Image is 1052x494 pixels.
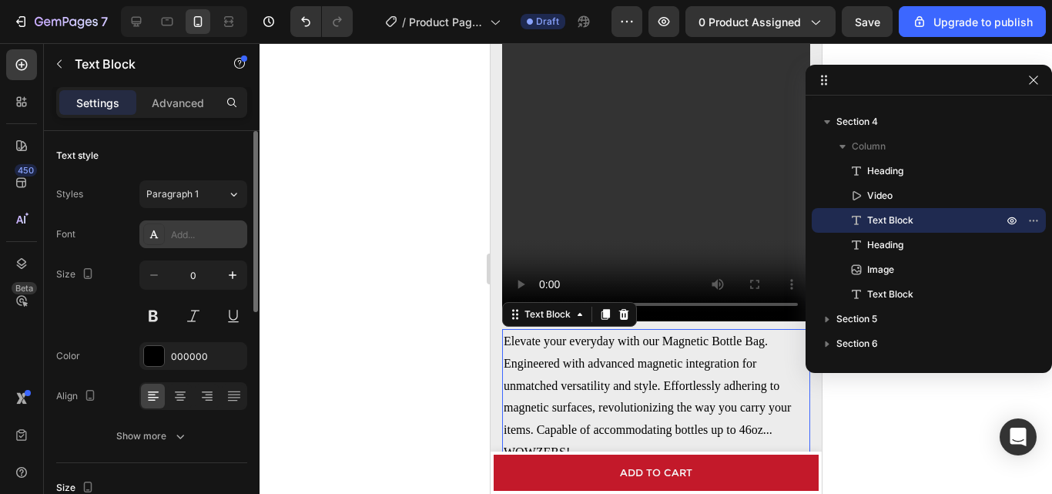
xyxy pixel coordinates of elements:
span: Text Block [867,287,913,302]
p: 7 [101,12,108,31]
span: Draft [536,15,559,29]
div: Rich Text Editor. Editing area: main [12,286,320,422]
button: Upgrade to publish [899,6,1046,37]
div: 450 [15,164,37,176]
span: Section 4 [836,114,878,129]
span: 0 product assigned [699,14,801,30]
span: Section 5 [836,311,877,327]
iframe: Design area [491,43,822,494]
div: Styles [56,187,83,201]
div: Align [56,386,99,407]
button: Save [842,6,893,37]
span: Heading [867,163,903,179]
span: Heading [867,237,903,253]
span: Column [852,139,886,154]
div: Size [56,264,97,285]
div: Beta [12,282,37,294]
div: Text Block [31,264,83,278]
div: Text style [56,149,99,163]
p: Elevate your everyday with our Magnetic Bottle Bag. Engineered with advanced magnetic integration... [13,287,318,421]
span: Image [867,262,894,277]
button: 7 [6,6,115,37]
p: Advanced [152,95,204,111]
span: Paragraph 1 [146,187,199,201]
span: Section 6 [836,336,878,351]
div: Open Intercom Messenger [1000,418,1037,455]
button: Paragraph 1 [139,180,247,208]
p: Text Block [75,55,206,73]
span: / [402,14,406,30]
button: 0 product assigned [685,6,836,37]
span: Product Page - [DATE] 10:42:20 [409,14,484,30]
div: Show more [116,428,188,444]
div: Undo/Redo [290,6,353,37]
span: Save [855,15,880,29]
div: 000000 [171,350,243,364]
span: Video [867,188,893,203]
button: Show more [56,422,247,450]
div: Add... [171,228,243,242]
p: Settings [76,95,119,111]
div: Upgrade to publish [912,14,1033,30]
span: Text Block [867,213,913,228]
div: Font [56,227,75,241]
div: Color [56,349,80,363]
